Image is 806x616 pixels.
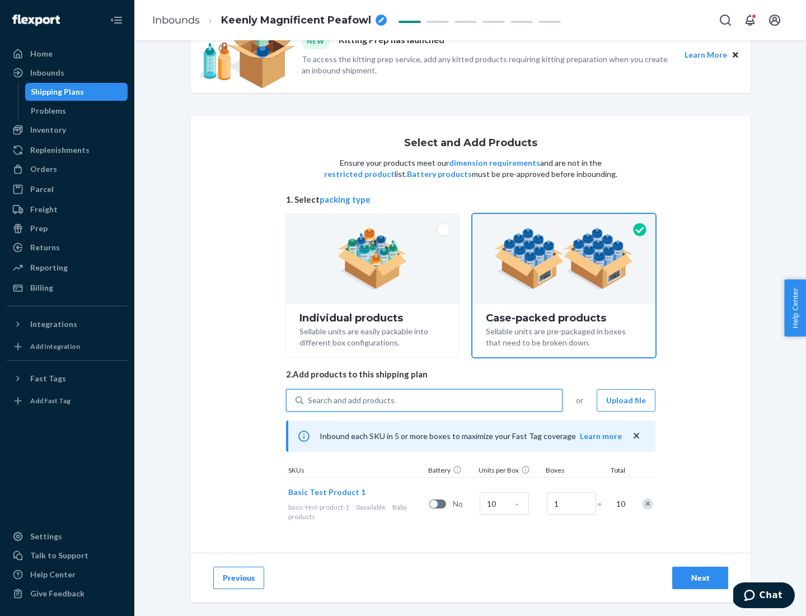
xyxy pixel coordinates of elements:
[547,492,596,515] input: Number of boxes
[323,157,618,180] p: Ensure your products meet our and are not in the list. must be pre-approved before inbounding.
[30,144,90,156] div: Replenishments
[31,105,66,116] div: Problems
[30,373,66,384] div: Fast Tags
[302,34,330,49] div: NEW
[7,315,128,333] button: Integrations
[105,9,128,31] button: Close Navigation
[449,157,540,169] button: dimension requirements
[631,430,642,442] button: close
[543,465,599,477] div: Boxes
[288,503,349,511] span: basic-test-product-1
[7,370,128,388] button: Fast Tags
[733,582,795,610] iframe: Opens a widget where you can chat to one of our agents
[614,498,625,510] span: 10
[672,567,728,589] button: Next
[30,342,80,351] div: Add Integration
[784,279,806,337] button: Help Center
[30,569,76,580] div: Help Center
[404,138,537,149] h1: Select and Add Products
[7,121,128,139] a: Inventory
[30,48,53,59] div: Home
[30,262,68,273] div: Reporting
[599,465,627,477] div: Total
[486,312,642,324] div: Case-packed products
[143,4,396,37] ol: breadcrumbs
[763,9,786,31] button: Open account menu
[25,102,128,120] a: Problems
[426,465,476,477] div: Battery
[7,220,128,237] a: Prep
[152,14,200,26] a: Inbounds
[320,194,371,206] button: packing type
[597,498,608,510] span: =
[286,368,655,380] span: 2. Add products to this shipping plan
[30,67,64,78] div: Inbounds
[30,204,58,215] div: Freight
[286,194,655,206] span: 1. Select
[7,141,128,159] a: Replenishments
[7,200,128,218] a: Freight
[288,487,365,498] button: Basic Test Product 1
[453,498,475,510] span: No
[30,184,54,195] div: Parcel
[685,49,727,61] button: Learn More
[30,164,57,175] div: Orders
[30,223,48,234] div: Prep
[31,86,84,97] div: Shipping Plans
[308,395,395,406] div: Search and add products
[25,83,128,101] a: Shipping Plans
[480,492,529,515] input: Case Quantity
[288,487,365,497] span: Basic Test Product 1
[7,585,128,603] button: Give Feedback
[7,338,128,356] a: Add Integration
[30,550,88,561] div: Talk to Support
[7,239,128,256] a: Returns
[7,279,128,297] a: Billing
[339,34,444,49] p: Kitting Prep has launched
[356,503,386,511] span: 0 available
[494,228,634,290] img: case-pack.59cecea509d18c883b923b81aeac6d0b.png
[7,160,128,178] a: Orders
[12,15,60,26] img: Flexport logo
[486,324,642,348] div: Sellable units are pre-packaged in boxes that need to be broken down.
[30,396,71,405] div: Add Fast Tag
[299,312,446,324] div: Individual products
[7,528,128,545] a: Settings
[7,547,128,564] button: Talk to Support
[30,588,85,599] div: Give Feedback
[597,389,655,412] button: Upload file
[7,180,128,198] a: Parcel
[739,9,761,31] button: Open notifications
[30,319,77,330] div: Integrations
[302,54,674,76] p: To access the kitting prep service, add any kitted products requiring kitting preparation when yo...
[213,567,264,589] button: Previous
[288,502,425,521] div: Baby products
[286,465,426,477] div: SKUs
[7,392,128,410] a: Add Fast Tag
[7,45,128,63] a: Home
[299,324,446,348] div: Sellable units are easily packable into different box configurations.
[407,169,472,180] button: Battery products
[30,531,62,542] div: Settings
[338,228,407,290] img: individual-pack.facf35554cb0f1810c75b2bd6df2d64e.png
[286,421,655,452] div: Inbound each SKU in 5 or more boxes to maximize your Fast Tag coverage
[30,124,66,136] div: Inventory
[729,49,742,61] button: Close
[30,242,60,253] div: Returns
[714,9,737,31] button: Open Search Box
[576,395,583,406] span: or
[580,431,622,442] button: Learn more
[7,64,128,82] a: Inbounds
[476,465,543,477] div: Units per Box
[30,282,53,293] div: Billing
[221,13,371,28] span: Keenly Magnificent Peafowl
[324,169,395,180] button: restricted product
[7,259,128,277] a: Reporting
[642,498,653,510] div: Remove Item
[682,572,719,584] div: Next
[7,566,128,584] a: Help Center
